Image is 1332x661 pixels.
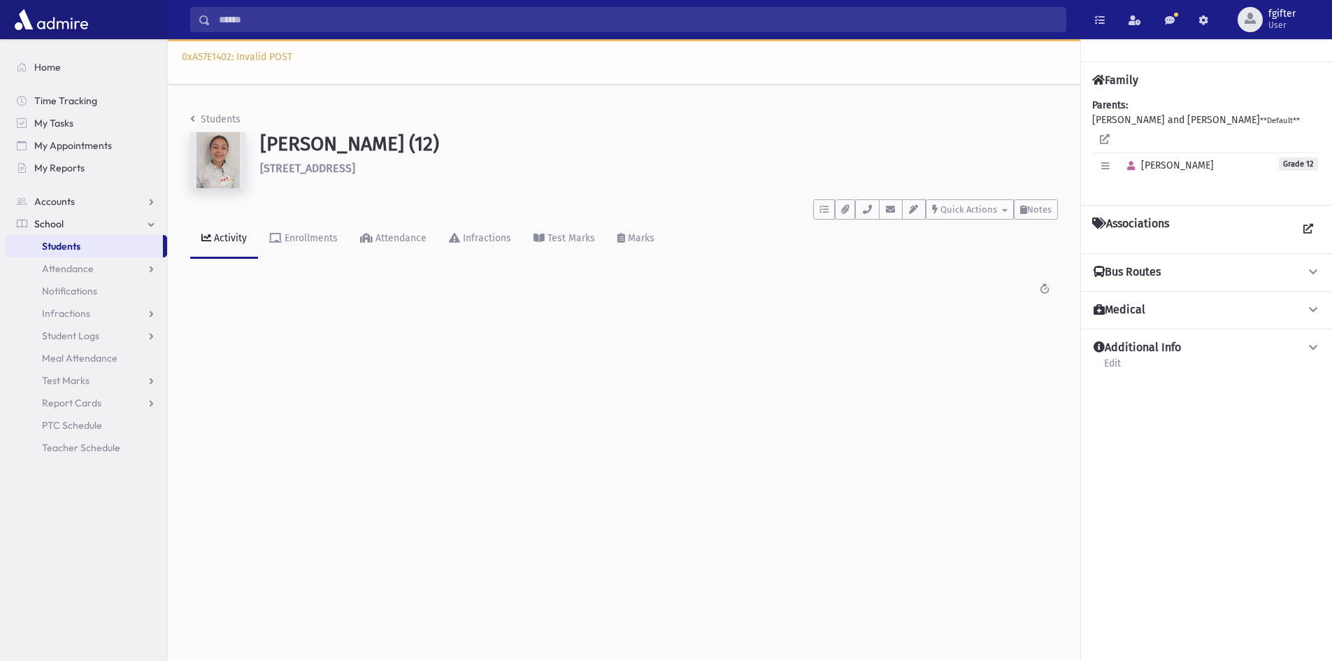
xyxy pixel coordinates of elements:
a: My Appointments [6,134,167,157]
span: Home [34,61,61,73]
span: My Tasks [34,117,73,129]
input: Search [210,7,1066,32]
div: [PERSON_NAME] and [PERSON_NAME] [1092,98,1321,194]
b: Parents: [1092,99,1128,111]
a: Attendance [6,257,167,280]
h4: Medical [1094,303,1145,318]
div: Enrollments [282,232,338,244]
span: User [1268,20,1296,31]
span: Time Tracking [34,94,97,107]
button: Additional Info [1092,341,1321,355]
a: Home [6,56,167,78]
a: My Tasks [6,112,167,134]
a: Notifications [6,280,167,302]
span: Grade 12 [1279,157,1318,171]
span: Test Marks [42,374,89,387]
span: Infractions [42,307,90,320]
a: Students [190,113,241,125]
span: Students [42,240,80,253]
div: Attendance [373,232,427,244]
h4: Family [1092,73,1138,87]
span: fgifter [1268,8,1296,20]
span: My Appointments [34,139,112,152]
div: Infractions [460,232,511,244]
a: Teacher Schedule [6,436,167,459]
a: Infractions [6,302,167,325]
span: Report Cards [42,397,101,409]
span: [PERSON_NAME] [1121,159,1214,171]
a: Accounts [6,190,167,213]
span: Notifications [42,285,97,297]
a: Attendance [349,220,438,259]
span: Student Logs [42,329,99,342]
a: PTC Schedule [6,414,167,436]
span: Notes [1027,204,1052,215]
button: Quick Actions [926,199,1014,220]
a: Activity [190,220,258,259]
h1: [PERSON_NAME] (12) [260,132,1058,156]
a: Test Marks [6,369,167,392]
a: Student Logs [6,325,167,347]
a: Edit [1103,355,1122,381]
a: View all Associations [1296,217,1321,242]
h6: [STREET_ADDRESS] [260,162,1058,175]
a: Enrollments [258,220,349,259]
nav: breadcrumb [190,112,241,132]
a: Students [6,235,163,257]
img: 8fK0v8= [190,132,246,188]
span: Attendance [42,262,94,275]
span: Accounts [34,195,75,208]
a: School [6,213,167,235]
button: Notes [1014,199,1058,220]
a: Infractions [438,220,522,259]
a: Meal Attendance [6,347,167,369]
h4: Additional Info [1094,341,1181,355]
div: 0xA57E1402: Invalid POST [168,39,1332,84]
span: Teacher Schedule [42,441,120,454]
a: Report Cards [6,392,167,414]
img: AdmirePro [11,6,92,34]
span: PTC Schedule [42,419,102,432]
span: School [34,218,64,230]
button: Medical [1092,303,1321,318]
a: Time Tracking [6,90,167,112]
span: Quick Actions [940,204,997,215]
div: Test Marks [545,232,595,244]
a: Test Marks [522,220,606,259]
h4: Associations [1092,217,1169,242]
span: My Reports [34,162,85,174]
button: Bus Routes [1092,265,1321,280]
a: My Reports [6,157,167,179]
div: Activity [211,232,247,244]
span: Meal Attendance [42,352,117,364]
a: Marks [606,220,666,259]
div: Marks [625,232,654,244]
h4: Bus Routes [1094,265,1161,280]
